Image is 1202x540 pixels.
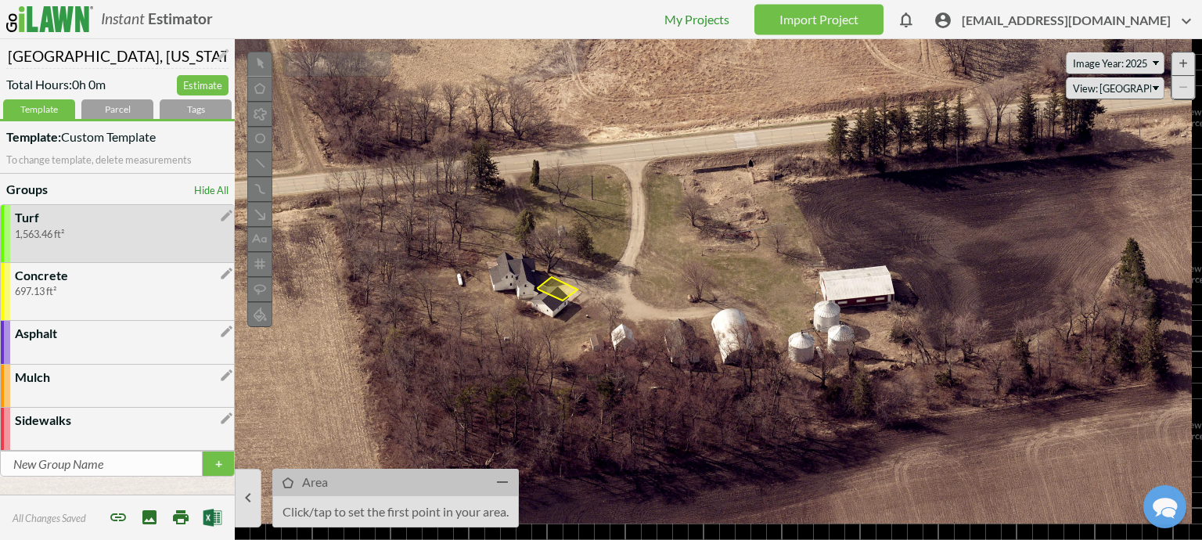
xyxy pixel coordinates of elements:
[3,99,75,119] div: Template
[203,508,222,527] img: Export to Excel
[6,128,156,146] span: Custom Template
[177,75,229,96] a: Estimate
[148,9,213,27] b: Estimator
[15,285,63,297] span: 697.13 ft²
[6,75,106,99] span: Total Hours: 0h 0m
[39,12,293,27] div: Contact Us
[279,197,300,205] button: Search our FAQ
[15,208,39,226] p: Turf
[6,182,48,196] b: Groups
[235,469,261,527] button: 
[6,39,229,69] input: Name Your Project
[31,172,300,187] div: Find the answers you need
[160,99,232,119] div: Tags
[6,153,229,167] p: To change template, delete measurements
[1179,78,1188,95] span: −
[130,38,171,78] img: Josh
[962,12,1196,36] span: [EMAIL_ADDRESS][DOMAIN_NAME]
[219,368,234,383] i: 
[1143,485,1186,528] div: Chat widget toggle
[15,368,50,386] p: Mulch
[15,266,68,284] p: Concrete
[100,425,233,450] a: Contact Us Directly
[219,266,234,281] i: 
[934,12,952,31] i: 
[13,512,86,524] span: All Changes Saved
[15,228,70,240] span: 1,563.46 ft²
[6,129,61,144] strong: Template:
[171,508,190,527] i: Print Map
[101,9,145,27] i: Instant
[664,12,729,27] a: My Projects
[81,99,153,119] div: Parcel
[140,508,159,527] i: Save Image
[23,87,310,100] div: We'll respond as soon as we can.
[215,45,231,65] i: Edit Name
[1179,55,1188,72] span: +
[489,473,515,491] i: 
[203,451,235,477] button: +
[109,508,128,527] span: Share project
[194,180,229,198] a: Hide All
[273,496,518,527] p: Click/tap to set the first point in your area.
[31,195,300,224] input: Search our FAQ
[239,484,257,512] i: 
[219,411,234,426] i: 
[219,208,234,223] i: 
[15,411,71,429] p: Sidewalks
[1171,76,1195,99] div: Zoom Out
[302,473,328,491] p: Area
[1171,52,1195,76] div: Zoom In
[754,4,884,34] a: Import Project
[163,38,203,78] img: Chris Ascolese
[219,324,234,339] i: 
[15,324,57,342] p: Asphalt
[6,6,93,32] img: logo_ilawn-fc6f26f1d8ad70084f1b6503d5cbc38ca19f1e498b32431160afa0085547e742.svg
